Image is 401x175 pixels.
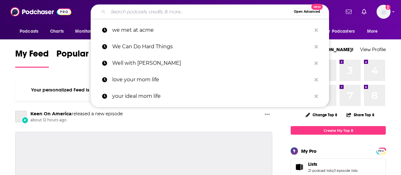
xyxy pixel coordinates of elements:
[20,27,38,36] span: Podcasts
[301,148,317,154] div: My Pro
[112,71,311,88] p: love your mom life
[112,22,311,38] p: we met at acme
[302,111,341,119] button: Change Top 8
[359,6,369,17] a: Show notifications dropdown
[112,88,311,104] p: your ideal mom life
[360,46,386,52] a: View Profile
[15,25,47,37] button: open menu
[333,168,333,173] span: ,
[308,161,358,167] a: Lists
[308,161,317,167] span: Lists
[377,148,385,153] a: PRO
[385,5,391,10] svg: Add a profile image
[15,48,49,68] a: My Feed
[294,10,320,13] span: Open Advanced
[346,109,375,121] button: Share Top 8
[308,168,333,173] a: 21 podcast lists
[112,55,311,71] p: Well with Arielle Lorre
[324,27,355,36] span: For Podcasters
[56,48,110,63] span: Popular Feed
[320,25,364,37] button: open menu
[10,6,71,18] img: Podchaser - Follow, Share and Rate Podcasts
[91,71,329,88] a: love your mom life
[377,5,391,19] button: Show profile menu
[46,25,68,37] a: Charts
[262,111,272,119] button: Show More Button
[75,27,98,36] span: Monitoring
[367,27,378,36] span: More
[112,38,311,55] p: We Can Do Hard Things
[91,55,329,71] a: Well with [PERSON_NAME]
[377,5,391,19] span: Logged in as megcassidy
[291,126,386,135] a: Create My Top 8
[56,48,110,68] a: Popular Feed
[15,111,27,122] a: Keen On America
[50,27,64,36] span: Charts
[30,111,123,117] h3: released a new episode
[291,8,323,16] button: Open AdvancedNew
[333,168,358,173] a: 0 episode lists
[15,48,49,63] span: My Feed
[91,88,329,104] a: your ideal mom life
[108,7,291,17] input: Search podcasts, credits, & more...
[377,5,391,19] img: User Profile
[71,25,106,37] button: open menu
[91,4,329,19] div: Search podcasts, credits, & more...
[30,118,123,123] span: about 12 hours ago
[311,4,323,10] span: New
[22,117,29,124] div: New Episode
[343,6,354,17] a: Show notifications dropdown
[363,25,386,37] button: open menu
[15,79,272,101] div: Your personalized Feed is curated based on the Podcasts, Creators, Users, and Lists that you Follow.
[91,22,329,38] a: we met at acme
[30,111,72,117] a: Keen On America
[293,163,306,172] a: Lists
[91,38,329,55] a: We Can Do Hard Things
